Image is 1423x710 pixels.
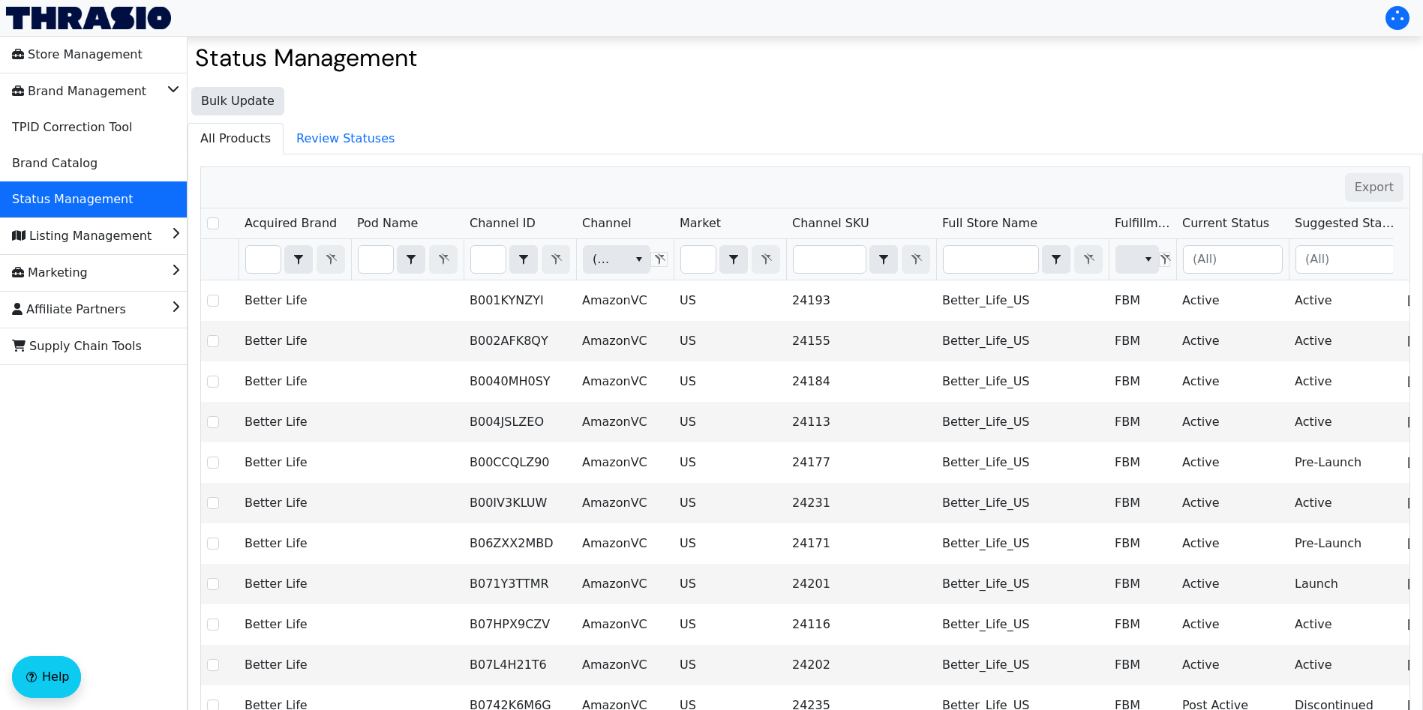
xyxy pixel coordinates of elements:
span: (All) [593,250,616,268]
td: Pre-Launch [1289,442,1401,483]
button: Export [1345,173,1403,202]
td: Active [1289,604,1401,645]
button: select [510,246,537,273]
span: Help [42,668,69,686]
td: US [674,564,786,604]
button: select [1043,246,1070,273]
th: Filter [576,239,674,280]
span: Pod Name [357,214,418,232]
span: All Products [188,124,283,154]
button: select [720,246,747,273]
td: Active [1289,280,1401,321]
td: FBM [1109,483,1176,523]
td: FBM [1109,402,1176,442]
span: Bulk Update [201,92,275,110]
td: AmazonVC [576,483,674,523]
td: Better_Life_US [936,442,1109,483]
span: Status Management [12,187,133,211]
span: Choose Operator [284,245,313,274]
th: Filter [1109,239,1176,280]
input: Select Row [207,619,219,631]
td: 24113 [786,402,936,442]
td: US [674,442,786,483]
td: AmazonVC [576,402,674,442]
td: US [674,523,786,564]
input: Select Row [207,659,219,671]
td: Active [1289,402,1401,442]
img: Thrasio Logo [6,7,171,29]
td: AmazonVC [576,442,674,483]
td: US [674,280,786,321]
td: 24231 [786,483,936,523]
button: select [285,246,312,273]
td: Active [1176,645,1289,685]
td: 24171 [786,523,936,564]
td: US [674,604,786,645]
td: 24177 [786,442,936,483]
span: Choose Operator [719,245,748,274]
td: Better_Life_US [936,604,1109,645]
td: Active [1176,483,1289,523]
td: Active [1289,483,1401,523]
span: Choose Operator [509,245,538,274]
input: Select Row [207,217,219,229]
span: Marketing [12,261,88,285]
td: AmazonVC [576,564,674,604]
td: FBM [1109,442,1176,483]
td: Active [1289,645,1401,685]
span: Full Store Name [942,214,1037,232]
td: US [674,402,786,442]
span: Review Statuses [284,124,407,154]
td: Better_Life_US [936,483,1109,523]
td: Better Life [239,604,351,645]
span: Choose Operator [397,245,425,274]
td: FBM [1109,523,1176,564]
td: Better_Life_US [936,564,1109,604]
td: Better Life [239,442,351,483]
th: Filter [239,239,351,280]
span: Market [680,214,721,232]
span: Current Status [1182,214,1269,232]
span: Channel ID [470,214,536,232]
td: Active [1176,564,1289,604]
span: Store Management [12,43,143,67]
td: US [674,321,786,361]
td: Better Life [239,321,351,361]
td: 24155 [786,321,936,361]
td: B07HPX9CZV [464,604,576,645]
td: Launch [1289,564,1401,604]
td: B004JSLZEO [464,402,576,442]
td: Active [1176,442,1289,483]
td: B07L4H21T6 [464,645,576,685]
input: Select Row [207,578,219,590]
td: B0040MH0SY [464,361,576,402]
span: Supply Chain Tools [12,334,142,358]
input: Filter [246,246,281,273]
td: US [674,483,786,523]
button: select [870,246,897,273]
td: Better Life [239,564,351,604]
td: B06ZXX2MBD [464,523,576,564]
td: Better_Life_US [936,321,1109,361]
td: Active [1176,280,1289,321]
span: Acquired Brand [245,214,337,232]
span: Fulfillment [1115,214,1170,232]
span: Channel SKU [792,214,869,232]
td: Better Life [239,523,351,564]
td: US [674,645,786,685]
button: select [628,246,650,273]
td: Active [1289,361,1401,402]
td: Active [1289,321,1401,361]
input: Select Row [207,457,219,469]
td: FBM [1109,321,1176,361]
td: Active [1176,523,1289,564]
td: AmazonVC [576,604,674,645]
td: B001KYNZYI [464,280,576,321]
span: Affiliate Partners [12,298,126,322]
td: B00IV3KLUW [464,483,576,523]
td: B002AFK8QY [464,321,576,361]
td: Better Life [239,483,351,523]
td: Better Life [239,402,351,442]
td: AmazonVC [576,523,674,564]
td: Better Life [239,280,351,321]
